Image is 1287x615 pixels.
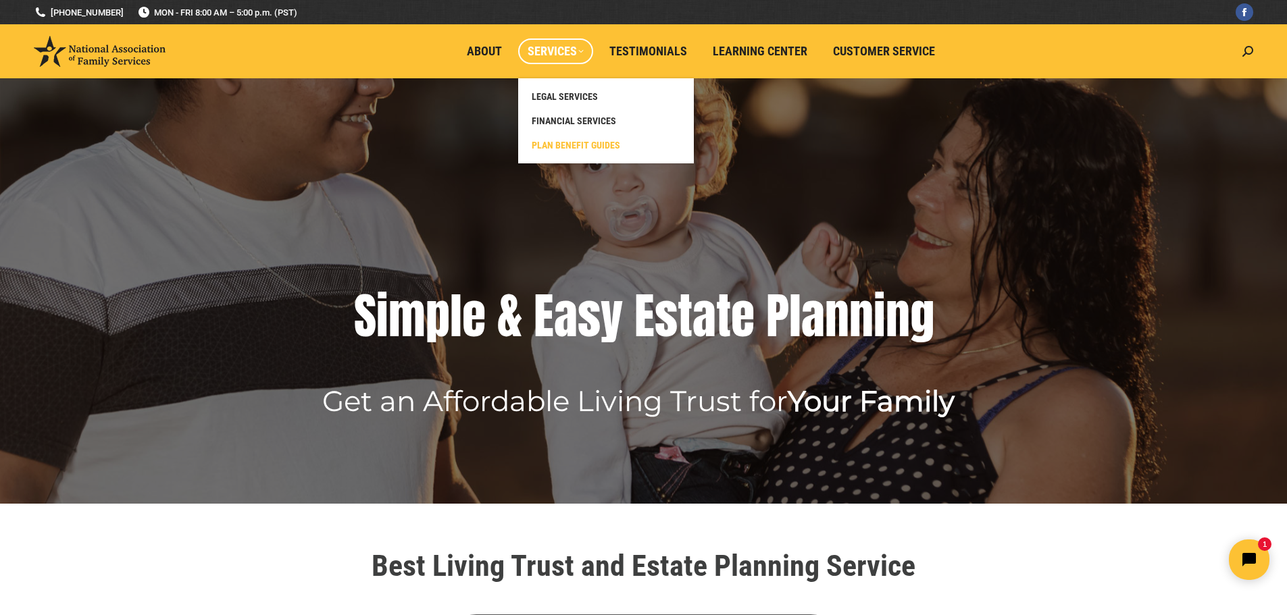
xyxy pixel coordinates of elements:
[457,38,511,64] a: About
[1049,528,1281,591] iframe: Tidio Chat
[525,109,687,133] a: FINANCIAL SERVICES
[34,6,124,19] a: [PHONE_NUMBER]
[825,289,849,343] div: n
[731,289,755,343] div: e
[801,289,825,343] div: a
[578,289,601,343] div: s
[532,139,620,151] span: PLAN BENEFIT GUIDES
[525,84,687,109] a: LEGAL SERVICES
[426,289,450,343] div: p
[1236,3,1253,21] a: Facebook page opens in new window
[528,44,584,59] span: Services
[634,289,655,343] div: E
[789,289,801,343] div: l
[716,289,731,343] div: t
[34,36,166,67] img: National Association of Family Services
[554,289,578,343] div: a
[450,289,462,343] div: l
[467,44,502,59] span: About
[322,389,955,413] rs-layer: Get an Affordable Living Trust for
[678,289,692,343] div: t
[692,289,716,343] div: a
[388,289,426,343] div: m
[601,289,623,343] div: y
[532,90,598,103] span: LEGAL SERVICES
[354,289,376,343] div: S
[824,38,944,64] a: Customer Service
[532,115,616,127] span: FINANCIAL SERVICES
[376,289,388,343] div: i
[849,289,874,343] div: n
[910,289,934,343] div: g
[497,289,522,343] div: &
[788,383,955,419] b: Your Family
[600,38,697,64] a: Testimonials
[609,44,687,59] span: Testimonials
[703,38,817,64] a: Learning Center
[833,44,935,59] span: Customer Service
[266,551,1022,581] h1: Best Living Trust and Estate Planning Service
[713,44,807,59] span: Learning Center
[886,289,910,343] div: n
[137,6,297,19] span: MON - FRI 8:00 AM – 5:00 p.m. (PST)
[525,133,687,157] a: PLAN BENEFIT GUIDES
[655,289,678,343] div: s
[462,289,486,343] div: e
[766,289,789,343] div: P
[874,289,886,343] div: i
[534,289,554,343] div: E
